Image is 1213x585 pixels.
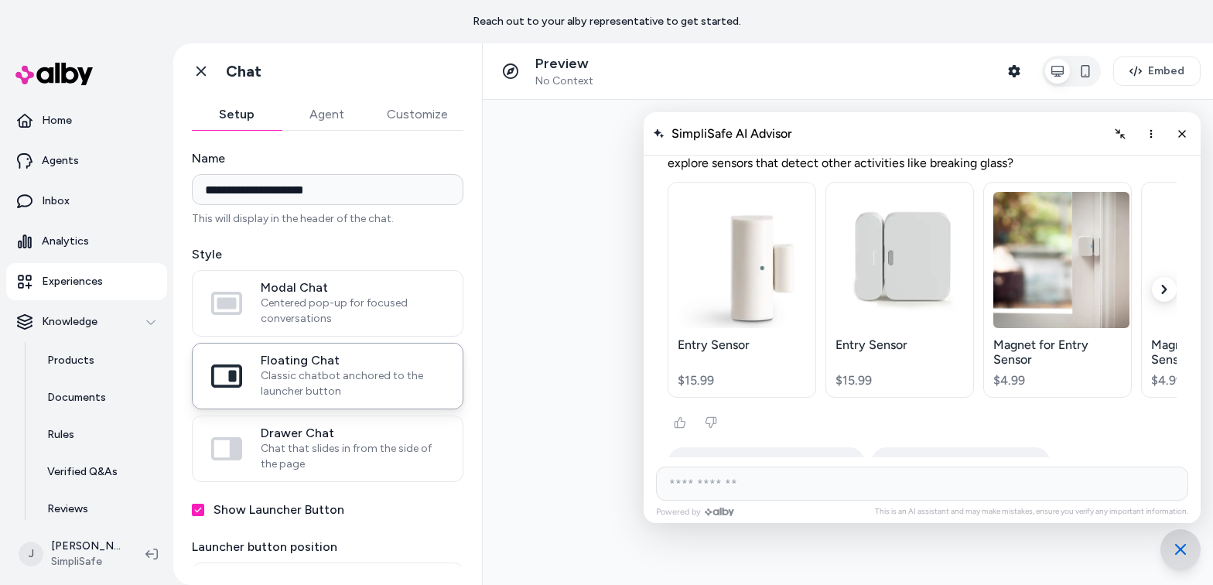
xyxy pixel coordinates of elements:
[6,102,167,139] a: Home
[47,390,106,405] p: Documents
[47,464,118,480] p: Verified Q&As
[261,296,444,327] span: Centered pop-up for focused conversations
[47,353,94,368] p: Products
[192,245,463,264] label: Style
[282,99,371,130] button: Agent
[535,55,593,73] p: Preview
[535,74,593,88] span: No Context
[42,193,70,209] p: Inbox
[261,441,444,472] span: Chat that slides in from the side of the page
[1148,63,1184,79] span: Embed
[42,113,72,128] p: Home
[9,529,133,579] button: J[PERSON_NAME]SimpliSafe
[42,234,89,249] p: Analytics
[261,280,444,296] span: Modal Chat
[1113,56,1201,86] button: Embed
[192,211,463,227] p: This will display in the header of the chat.
[261,353,444,368] span: Floating Chat
[192,149,463,168] label: Name
[473,14,741,29] p: Reach out to your alby representative to get started.
[47,427,74,443] p: Rules
[32,379,167,416] a: Documents
[32,453,167,491] a: Verified Q&As
[6,142,167,180] a: Agents
[6,263,167,300] a: Experiences
[42,314,97,330] p: Knowledge
[226,62,261,81] h1: Chat
[32,491,167,528] a: Reviews
[42,274,103,289] p: Experiences
[47,501,88,517] p: Reviews
[32,416,167,453] a: Rules
[19,542,43,566] span: J
[42,153,79,169] p: Agents
[261,426,444,441] span: Drawer Chat
[6,303,167,340] button: Knowledge
[261,368,444,399] span: Classic chatbot anchored to the launcher button
[51,539,121,554] p: [PERSON_NAME]
[192,538,463,556] label: Launcher button position
[32,342,167,379] a: Products
[6,223,167,260] a: Analytics
[51,554,121,570] span: SimpliSafe
[214,501,344,519] label: Show Launcher Button
[6,183,167,220] a: Inbox
[15,63,93,85] img: alby Logo
[371,99,463,130] button: Customize
[192,99,282,130] button: Setup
